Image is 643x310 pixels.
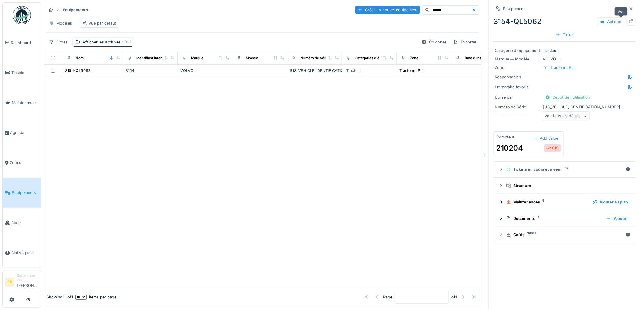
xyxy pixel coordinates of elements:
[11,40,39,46] span: Dashboard
[597,17,624,26] div: Actions
[495,104,634,110] div: [US_VEHICLE_IDENTIFICATION_NUMBER]
[495,56,541,62] div: Marque — Modèle
[506,232,623,238] div: Coûts
[3,28,41,58] a: Dashboard
[10,130,39,135] span: Agenda
[12,190,39,196] span: Équipements
[497,180,633,191] summary: Structure
[503,6,525,12] div: Équipement
[465,56,494,61] div: Date d'Installation
[419,38,449,46] div: Colonnes
[553,31,576,39] div: Ticket
[506,183,628,189] div: Structure
[399,68,425,73] div: Tracteurs PLL
[497,213,633,224] summary: Documents7Ajouter
[451,294,457,300] strong: of 1
[13,6,31,24] img: Badge_color-CXgf-gQk.svg
[3,208,41,238] a: Stock
[121,40,131,44] span: : Oui
[506,199,588,205] div: Maintenances
[12,100,39,106] span: Maintenance
[543,93,593,101] div: Début de l'utilisation
[3,118,41,148] a: Agenda
[495,74,541,80] div: Responsables
[590,198,631,206] div: Ajouter au plan
[346,68,361,73] div: Tracteur
[3,238,41,268] a: Statistiques
[497,229,633,240] summary: Coûts1522 €
[60,7,90,13] strong: Équipements
[495,48,541,53] div: Catégorie d'équipement
[11,220,39,226] span: Stock
[495,94,541,100] div: Utilisé par
[3,148,41,178] a: Zones
[410,56,418,61] div: Zone
[495,56,634,62] div: VOLVO —
[46,38,70,46] div: Filtres
[497,164,633,175] summary: Tickets en cours et à venir12
[530,134,561,142] div: Add value
[10,160,39,165] span: Zones
[383,294,392,300] div: Page
[46,294,73,300] div: Showing 1 - 1 of 1
[497,143,523,154] div: 210204
[75,294,116,300] div: items per page
[497,196,633,208] summary: Maintenances5Ajouter au plan
[11,250,39,256] span: Statistiques
[604,214,631,223] div: Ajouter
[506,216,602,221] div: Documents
[546,145,559,151] div: 615
[83,39,131,45] div: Afficher les archivés
[355,6,420,14] div: Créer un nouvel équipement
[82,20,116,26] div: Vue par défaut
[355,56,397,61] div: Catégories d'équipement
[3,88,41,118] a: Maintenance
[301,56,328,61] div: Numéro de Série
[495,104,541,110] div: Numéro de Série
[3,58,41,88] a: Tickets
[126,68,175,73] div: 3154
[5,273,39,292] a: FB Gestionnaire local[PERSON_NAME]
[246,56,258,61] div: Modèle
[17,273,39,291] li: [PERSON_NAME]
[494,16,636,27] div: 3154-QL5062
[11,70,39,76] span: Tickets
[451,38,479,46] div: Exporter
[506,166,623,172] div: Tickets en cours et à venir
[180,68,230,73] div: VOLVO
[3,178,41,208] a: Équipements
[497,134,515,140] div: Compteur
[551,65,576,70] div: Tracteurs PLL
[5,278,14,287] li: FB
[495,65,541,70] div: Zone
[17,273,39,283] div: Gestionnaire local
[191,56,204,61] div: Marque
[495,48,634,53] div: Tracteur
[136,56,166,61] div: Identifiant interne
[290,68,339,73] div: [US_VEHICLE_IDENTIFICATION_NUMBER]
[46,19,75,28] div: Modèles
[65,68,91,73] div: 3154-QL5062
[542,112,590,121] div: Voir tous les détails
[76,56,84,61] div: Nom
[615,7,628,16] div: Voir
[495,84,541,90] div: Prestataire favoris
